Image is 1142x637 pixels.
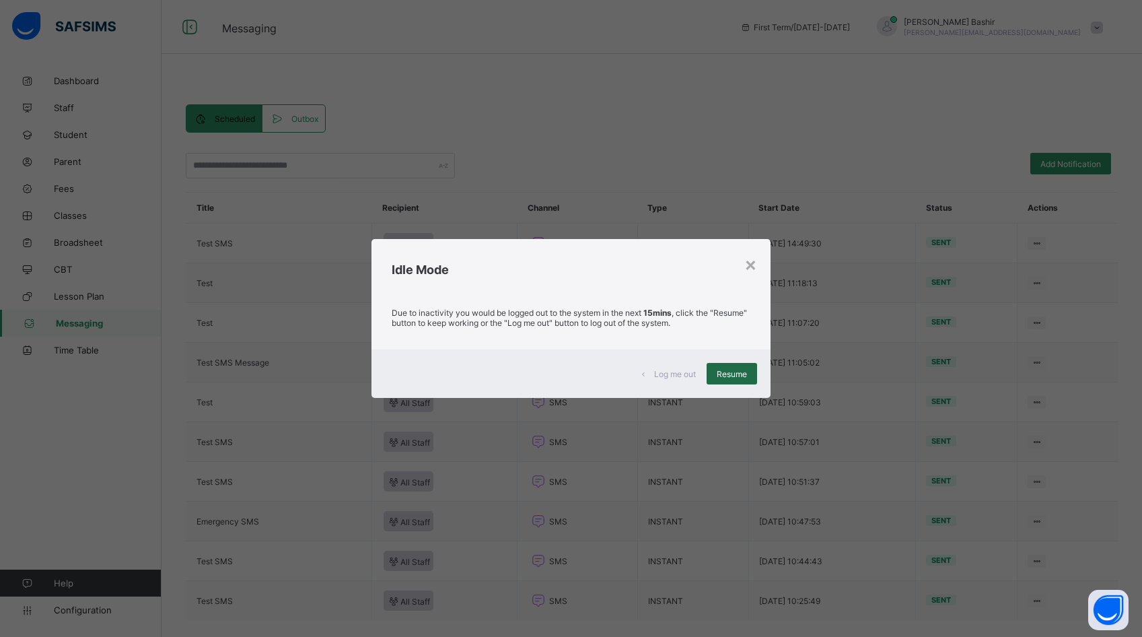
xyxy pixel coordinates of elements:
strong: 15mins [643,308,672,318]
span: Resume [717,369,747,379]
p: Due to inactivity you would be logged out to the system in the next , click the "Resume" button t... [392,308,751,328]
div: × [744,253,757,275]
h2: Idle Mode [392,263,751,277]
span: Log me out [654,369,696,379]
button: Open asap [1088,590,1129,630]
